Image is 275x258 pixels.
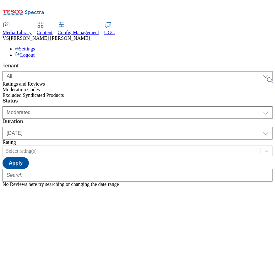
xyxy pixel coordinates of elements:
a: Logout [15,52,35,58]
label: Duration [3,119,272,124]
span: Config Management [58,30,99,35]
a: Settings [15,46,35,51]
span: VS [3,35,9,41]
label: Tenant [3,63,272,69]
span: UGC [104,30,115,35]
a: UGC [104,22,115,35]
span: Content [37,30,53,35]
input: Search [3,169,272,182]
button: Apply [3,157,29,169]
span: [PERSON_NAME] [PERSON_NAME] [9,35,90,41]
label: Status [3,98,272,104]
label: Rating [3,140,16,145]
span: Moderation Codes [3,87,40,92]
span: Media Library [3,30,32,35]
a: Config Management [58,22,99,35]
span: Excluded Syndicated Products [3,92,64,98]
a: Media Library [3,22,32,35]
div: No Reviews here try searching or changing the date range [3,182,272,187]
span: Ratings and Reviews [3,81,45,87]
a: Content [37,22,53,35]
